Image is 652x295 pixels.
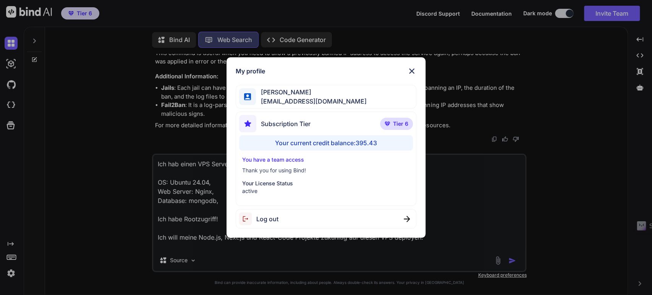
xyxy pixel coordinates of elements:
[256,214,278,224] span: Log out
[242,156,410,164] p: You have a team access
[242,180,410,187] p: Your License Status
[236,66,265,76] h1: My profile
[261,119,311,128] span: Subscription Tier
[239,115,256,132] img: subscription
[239,212,256,225] img: logout
[242,187,410,195] p: active
[239,135,413,151] div: Your current credit balance: 395.43
[393,120,408,128] span: Tier 6
[256,88,366,97] span: [PERSON_NAME]
[244,93,251,100] img: profile
[242,167,410,174] p: Thank you for using Bind!
[256,97,366,106] span: [EMAIL_ADDRESS][DOMAIN_NAME]
[404,216,410,222] img: close
[385,122,390,126] img: premium
[407,66,416,76] img: close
